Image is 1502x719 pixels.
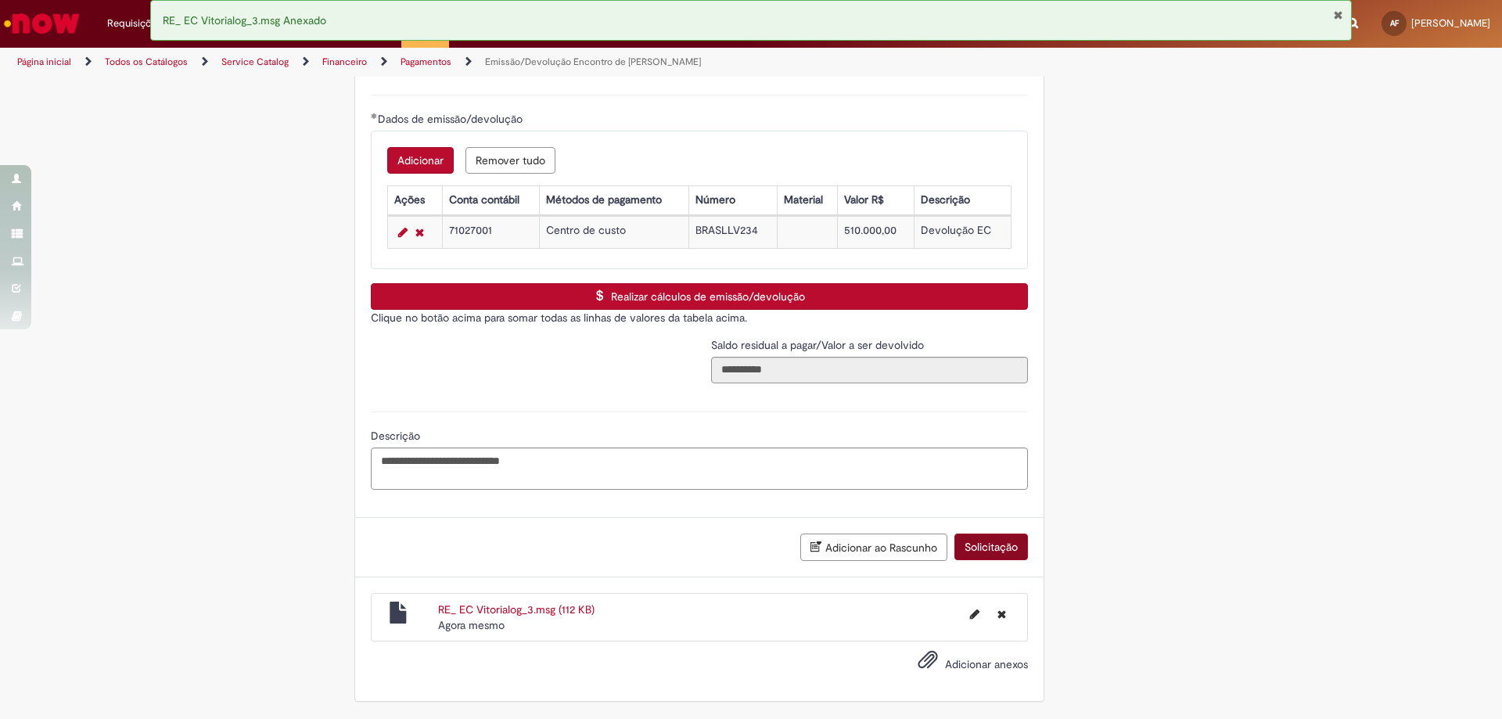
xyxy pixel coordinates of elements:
ul: Trilhas de página [12,48,990,77]
textarea: Descrição [371,448,1028,490]
a: Remover linha 1 [411,223,428,242]
a: Todos os Catálogos [105,56,188,68]
button: Realizar cálculos de emissão/devolução [371,283,1028,310]
a: Editar Linha 1 [394,223,411,242]
td: Centro de custo [539,216,688,248]
a: Pagamentos [401,56,451,68]
span: [PERSON_NAME] [1411,16,1490,30]
button: Editar nome de arquivo RE_ EC Vitorialog_3.msg [961,602,989,627]
button: Adicionar ao Rascunho [800,534,947,561]
a: RE_ EC Vitorialog_3.msg (112 KB) [438,602,595,617]
span: Descrição [371,429,423,443]
th: Ações [387,185,442,214]
td: Devolução EC [914,216,1011,248]
th: Conta contábil [442,185,539,214]
input: Saldo residual a pagar/Valor a ser devolvido [711,357,1028,383]
img: ServiceNow [2,8,82,39]
th: Descrição [914,185,1011,214]
a: Emissão/Devolução Encontro de [PERSON_NAME] [485,56,701,68]
button: Adicionar anexos [914,645,942,681]
span: Requisições [107,16,162,31]
time: 01/09/2025 10:18:14 [438,618,505,632]
a: Financeiro [322,56,367,68]
label: Somente leitura - Saldo residual a pagar/Valor a ser devolvido [711,337,927,353]
button: Add a row for Dados de emissão/devolução [387,147,454,174]
td: 71027001 [442,216,539,248]
td: BRASLLV234 [689,216,778,248]
span: Adicionar anexos [945,657,1028,671]
button: Remove all rows for Dados de emissão/devolução [465,147,555,174]
span: AF [1390,18,1399,28]
span: Agora mesmo [438,618,505,632]
a: Service Catalog [221,56,289,68]
button: Solicitação [954,534,1028,560]
th: Métodos de pagamento [539,185,688,214]
th: Número [689,185,778,214]
span: Somente leitura - Saldo residual a pagar/Valor a ser devolvido [711,338,927,352]
button: Excluir RE_ EC Vitorialog_3.msg [988,602,1015,627]
a: Página inicial [17,56,71,68]
p: Clique no botão acima para somar todas as linhas de valores da tabela acima. [371,310,1028,325]
button: Fechar Notificação [1333,9,1343,21]
span: Dados de emissão/devolução [378,112,526,126]
th: Valor R$ [838,185,914,214]
th: Material [777,185,838,214]
span: Obrigatório Preenchido [371,113,378,119]
span: RE_ EC Vitorialog_3.msg Anexado [163,13,326,27]
td: 510.000,00 [838,216,914,248]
